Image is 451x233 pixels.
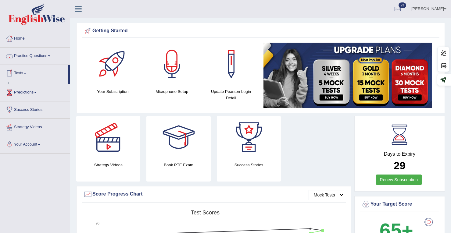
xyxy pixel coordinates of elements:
[145,88,199,95] h4: Microphone Setup
[0,48,70,63] a: Practice Questions
[361,200,438,209] div: Your Target Score
[263,43,432,108] img: small5.jpg
[191,210,220,216] tspan: Test scores
[361,151,438,157] h4: Days to Expiry
[76,162,140,168] h4: Strategy Videos
[0,30,70,45] a: Home
[217,162,281,168] h4: Success Stories
[86,88,139,95] h4: Your Subscription
[399,2,406,8] span: 23
[0,65,68,80] a: Tests
[0,101,70,117] a: Success Stories
[0,84,70,99] a: Predictions
[376,175,422,185] a: Renew Subscription
[394,160,406,171] b: 29
[146,162,210,168] h4: Book PTE Exam
[0,136,70,151] a: Your Account
[83,190,344,199] div: Score Progress Chart
[205,88,258,101] h4: Update Pearson Login Detail
[0,119,70,134] a: Strategy Videos
[83,26,438,36] div: Getting Started
[11,82,68,93] a: Take Practice Sectional Test
[96,221,99,225] text: 90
